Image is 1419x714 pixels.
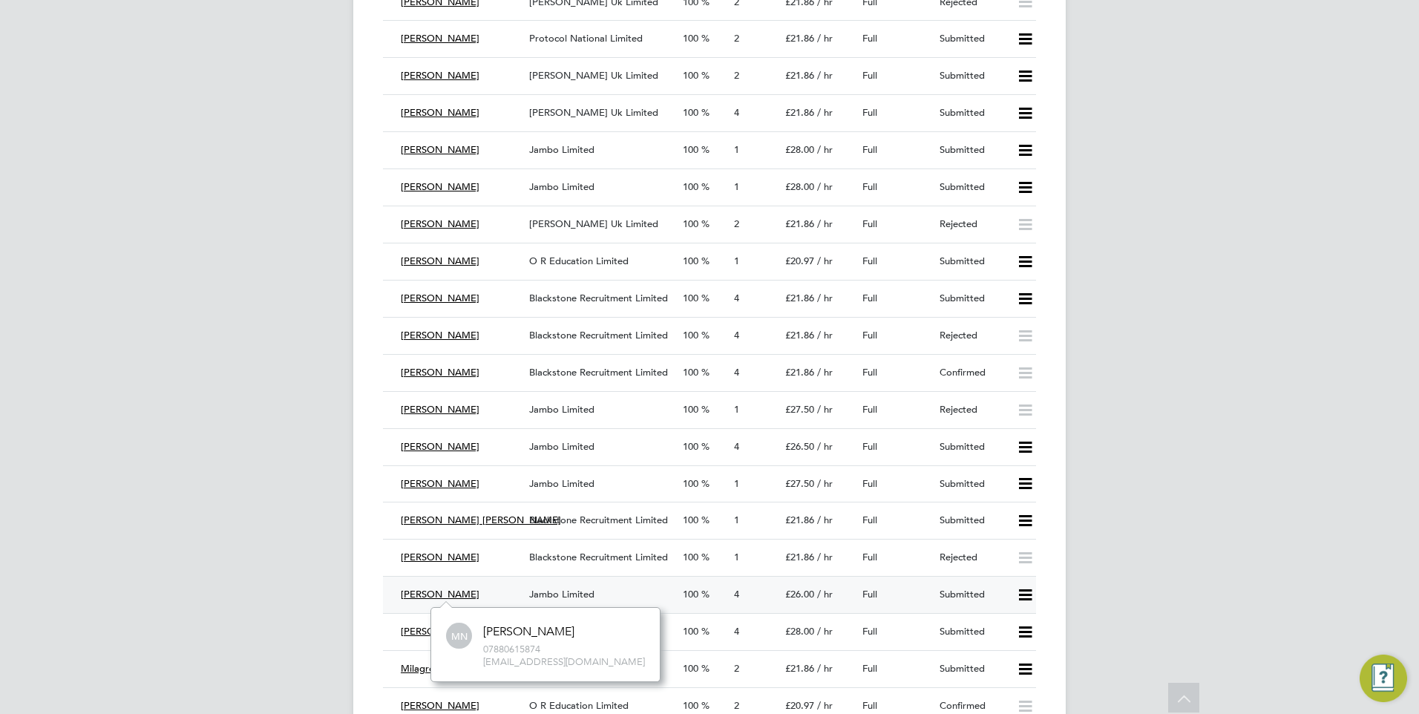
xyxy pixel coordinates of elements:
span: 1 [734,551,739,563]
span: Jambo Limited [529,403,594,416]
div: Submitted [934,286,1011,311]
span: £21.86 [785,32,814,45]
div: Submitted [934,508,1011,533]
span: / hr [817,551,833,563]
span: £21.86 [785,551,814,563]
span: [PERSON_NAME] [401,255,479,267]
span: [PERSON_NAME] [401,329,479,341]
span: [PERSON_NAME] [401,32,479,45]
div: Submitted [934,435,1011,459]
span: 4 [734,588,739,600]
span: 100 [683,551,698,563]
span: £21.86 [785,514,814,526]
span: / hr [817,440,833,453]
span: [PERSON_NAME] Uk Limited [529,106,658,119]
span: / hr [817,625,833,638]
span: Full [862,106,877,119]
span: [PERSON_NAME] [PERSON_NAME] [401,514,561,526]
span: £27.50 [785,477,814,490]
span: £21.86 [785,662,814,675]
span: 4 [734,106,739,119]
div: Submitted [934,472,1011,497]
span: £21.86 [785,366,814,379]
span: 4 [734,366,739,379]
span: / hr [817,180,833,193]
span: £20.97 [785,255,814,267]
span: 100 [683,366,698,379]
span: / hr [817,143,833,156]
span: £21.86 [785,217,814,230]
span: [PERSON_NAME] [401,180,479,193]
div: Submitted [934,657,1011,681]
span: Full [862,699,877,712]
div: Submitted [934,64,1011,88]
span: / hr [817,699,833,712]
span: Full [862,625,877,638]
span: Blackstone Recruitment Limited [529,292,668,304]
span: / hr [817,217,833,230]
span: [PERSON_NAME] [401,403,479,416]
span: Full [862,551,877,563]
span: [PERSON_NAME] [401,551,479,563]
span: Full [862,403,877,416]
span: 100 [683,440,698,453]
span: O R Education Limited [529,699,629,712]
span: [PERSON_NAME] [401,106,479,119]
span: £21.86 [785,292,814,304]
span: [PERSON_NAME] [401,217,479,230]
div: Confirmed [934,361,1011,385]
span: 100 [683,329,698,341]
span: £21.86 [785,106,814,119]
span: Blackstone Recruitment Limited [529,366,668,379]
span: 100 [683,662,698,675]
span: [PERSON_NAME] [401,625,479,638]
span: Full [862,32,877,45]
span: Full [862,662,877,675]
span: 100 [683,69,698,82]
span: Milagrosa Lopete Ejome [401,662,509,675]
span: Full [862,514,877,526]
span: 100 [683,143,698,156]
span: Jambo Limited [529,477,594,490]
span: [PERSON_NAME] [401,69,479,82]
div: Submitted [934,249,1011,274]
span: 2 [734,32,739,45]
div: Rejected [934,546,1011,570]
span: [PERSON_NAME] [401,292,479,304]
span: / hr [817,514,833,526]
span: 100 [683,255,698,267]
span: [PERSON_NAME] [401,440,479,453]
span: 4 [734,440,739,453]
span: £21.86 [785,69,814,82]
span: Full [862,143,877,156]
span: Full [862,477,877,490]
span: £21.86 [785,329,814,341]
span: 2 [734,662,739,675]
span: £28.00 [785,180,814,193]
span: Blackstone Recruitment Limited [529,551,668,563]
div: Submitted [934,583,1011,607]
span: 1 [734,143,739,156]
span: 1 [734,514,739,526]
span: / hr [817,32,833,45]
span: 2 [734,69,739,82]
span: 100 [683,588,698,600]
span: Protocol National Limited [529,32,643,45]
span: [PERSON_NAME] [401,366,479,379]
span: / hr [817,366,833,379]
span: 1 [734,403,739,416]
span: Full [862,292,877,304]
span: 100 [683,477,698,490]
span: Blackstone Recruitment Limited [529,514,668,526]
span: / hr [817,69,833,82]
span: / hr [817,329,833,341]
span: 100 [683,699,698,712]
span: MN [446,623,472,649]
div: Submitted [934,175,1011,200]
span: £28.00 [785,625,814,638]
span: 100 [683,625,698,638]
span: Full [862,588,877,600]
span: / hr [817,477,833,490]
span: 100 [683,32,698,45]
span: [PERSON_NAME] Uk Limited [529,69,658,82]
